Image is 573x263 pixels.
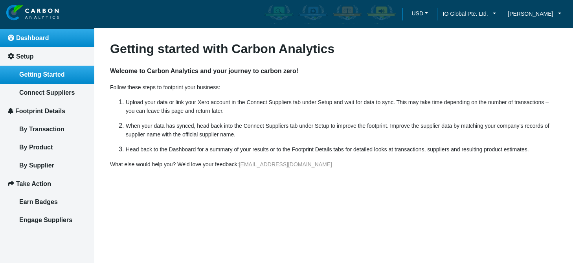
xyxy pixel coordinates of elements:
p: When your data has synced, head back into the Connect Suppliers tab under Setup to improve the fo... [126,121,557,139]
a: USDUSD [402,7,437,21]
div: Chat with us now [53,44,144,54]
div: Minimize live chat window [129,4,148,23]
div: Carbon Offsetter [331,3,364,26]
span: Footprint Details [15,108,65,114]
button: USD [408,7,431,19]
p: Upload your data or link your Xero account in the Connect Suppliers tab under Setup and wait for ... [126,98,557,115]
span: Connect Suppliers [19,89,75,96]
p: Follow these steps to footprint your business: [110,83,557,92]
p: Head back to the Dashboard for a summary of your results or to the Footprint Details tabs for det... [126,145,557,154]
textarea: Type your message and hit 'Enter' [10,119,143,199]
a: [EMAIL_ADDRESS][DOMAIN_NAME] [239,161,332,167]
img: carbon-advocate-enabled.png [367,4,396,24]
h4: Welcome to Carbon Analytics and your journey to carbon zero! [110,59,557,83]
span: Earn Badges [19,199,58,205]
a: IO Global Pte. Ltd. [437,9,502,18]
input: Enter your email address [10,96,143,113]
h3: Getting started with Carbon Analytics [110,41,557,56]
div: Carbon Advocate [365,3,398,26]
p: What else would help you? We'd love your feedback: [110,160,557,169]
div: Carbon Efficient [297,3,329,26]
em: Start Chat [107,205,143,216]
input: Enter your last name [10,73,143,90]
div: Carbon Aware [263,3,295,26]
img: carbon-efficient-enabled.png [298,4,328,24]
span: IO Global Pte. Ltd. [443,9,488,18]
span: [PERSON_NAME] [508,9,553,18]
span: Engage Suppliers [19,217,72,223]
span: Take Action [16,180,51,187]
img: carbon-aware-enabled.png [264,4,294,24]
span: By Supplier [19,162,54,169]
div: Navigation go back [9,43,20,55]
img: insight-logo-2.png [6,5,59,21]
span: Getting Started [19,71,65,78]
span: By Product [19,144,53,151]
img: carbon-offsetter-enabled.png [332,4,362,24]
a: [PERSON_NAME] [502,9,567,18]
span: Dashboard [16,35,49,41]
span: By Transaction [19,126,64,132]
span: Setup [16,53,33,60]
